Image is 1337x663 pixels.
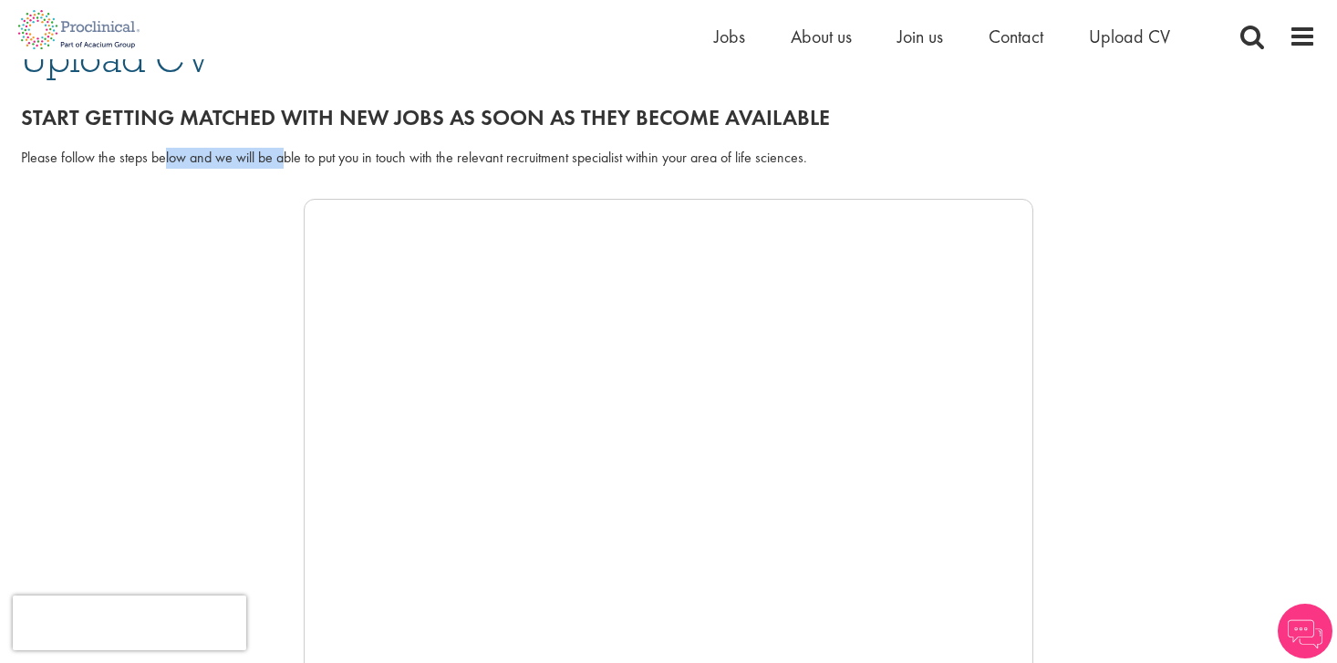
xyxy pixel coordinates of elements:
a: About us [791,25,852,48]
div: Please follow the steps below and we will be able to put you in touch with the relevant recruitme... [21,148,1316,169]
a: Upload CV [1089,25,1170,48]
a: Jobs [714,25,745,48]
img: Chatbot [1278,604,1332,658]
a: Contact [989,25,1043,48]
iframe: reCAPTCHA [13,596,246,650]
h2: Start getting matched with new jobs as soon as they become available [21,106,1316,129]
a: Join us [897,25,943,48]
